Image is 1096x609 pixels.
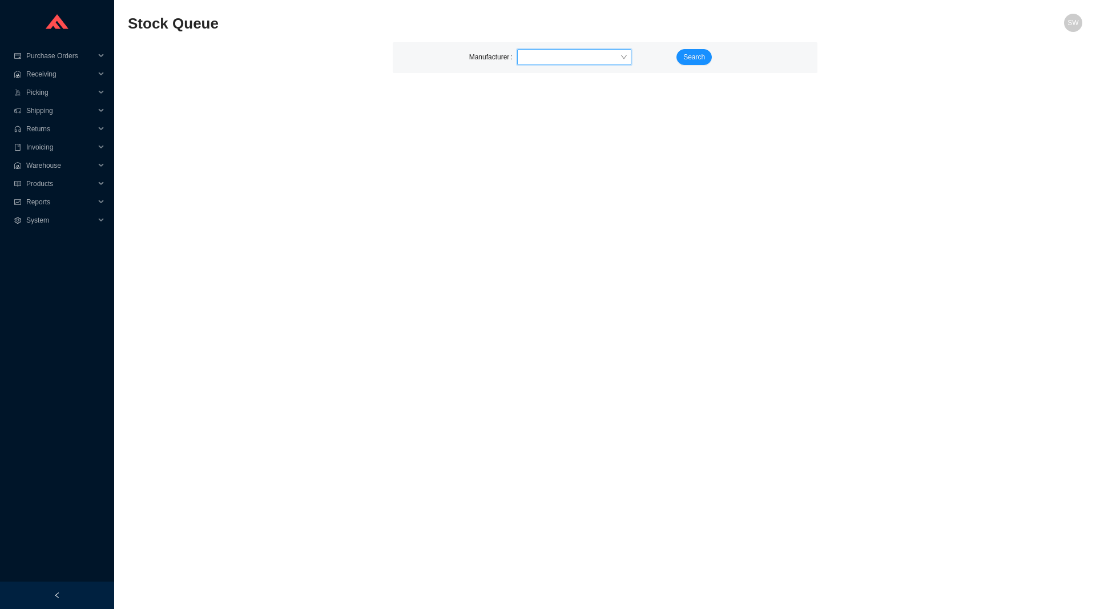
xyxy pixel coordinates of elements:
span: Returns [26,120,95,138]
span: credit-card [14,53,22,59]
span: Products [26,175,95,193]
label: Manufacturer [469,49,517,65]
span: customer-service [14,126,22,132]
span: Warehouse [26,156,95,175]
span: read [14,180,22,187]
span: SW [1067,14,1078,32]
span: book [14,144,22,151]
button: Search [676,49,712,65]
h2: Stock Queue [128,14,844,34]
span: Reports [26,193,95,211]
span: setting [14,217,22,224]
span: System [26,211,95,229]
span: Invoicing [26,138,95,156]
span: Search [683,51,705,63]
span: Receiving [26,65,95,83]
span: Shipping [26,102,95,120]
span: Picking [26,83,95,102]
span: left [54,592,61,599]
span: Purchase Orders [26,47,95,65]
span: fund [14,199,22,205]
